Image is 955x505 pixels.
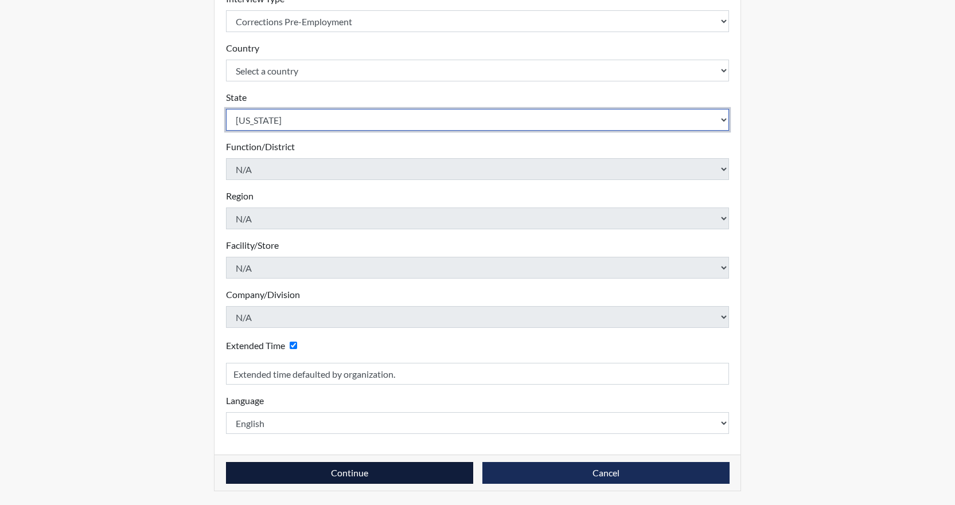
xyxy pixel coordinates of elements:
label: Extended Time [226,339,285,353]
label: State [226,91,247,104]
label: Country [226,41,259,55]
div: Checking this box will provide the interviewee with an accomodation of extra time to answer each ... [226,337,302,354]
label: Company/Division [226,288,300,302]
button: Cancel [482,462,730,484]
input: Reason for Extension [226,363,730,385]
label: Function/District [226,140,295,154]
label: Language [226,394,264,408]
label: Facility/Store [226,238,279,252]
label: Region [226,189,254,203]
button: Continue [226,462,473,484]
